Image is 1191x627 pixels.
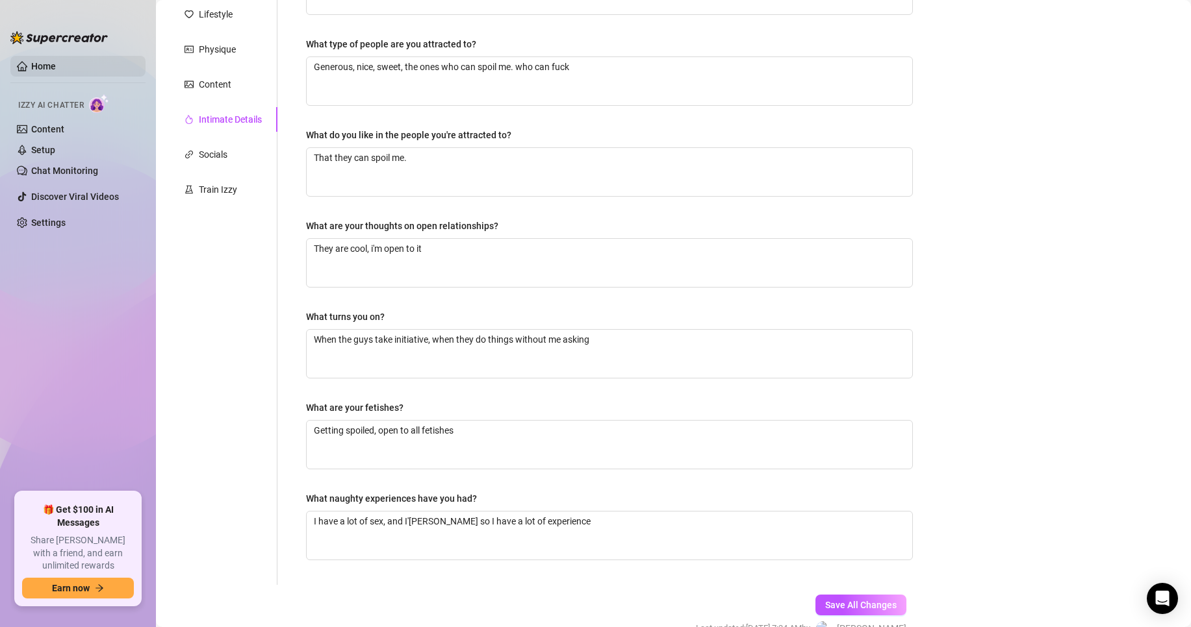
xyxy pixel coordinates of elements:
[185,45,194,54] span: idcard
[307,330,912,378] textarea: What turns you on?
[185,115,194,124] span: fire
[307,511,912,559] textarea: What naughty experiences have you had?
[199,7,233,21] div: Lifestyle
[306,128,511,142] div: What do you like in the people you're attracted to?
[306,491,486,506] label: What naughty experiences have you had?
[185,10,194,19] span: heart
[306,219,498,233] div: What are your thoughts on open relationships?
[10,31,108,44] img: logo-BBDzfeDw.svg
[199,182,237,197] div: Train Izzy
[306,37,476,51] div: What type of people are you attracted to?
[31,145,55,155] a: Setup
[306,310,385,324] div: What turns you on?
[18,99,84,112] span: Izzy AI Chatter
[1147,583,1178,614] div: Open Intercom Messenger
[185,185,194,194] span: experiment
[199,77,231,92] div: Content
[815,595,906,615] button: Save All Changes
[31,61,56,71] a: Home
[31,217,66,228] a: Settings
[306,37,485,51] label: What type of people are you attracted to?
[31,166,98,176] a: Chat Monitoring
[185,80,194,89] span: picture
[307,239,912,287] textarea: What are your thoughts on open relationships?
[306,310,394,324] label: What turns you on?
[22,504,134,529] span: 🎁 Get $100 in AI Messages
[52,583,90,593] span: Earn now
[825,600,897,610] span: Save All Changes
[89,94,109,113] img: AI Chatter
[306,128,520,142] label: What do you like in the people you're attracted to?
[306,400,413,415] label: What are your fetishes?
[95,584,104,593] span: arrow-right
[31,124,64,134] a: Content
[306,491,477,506] div: What naughty experiences have you had?
[307,148,912,196] textarea: What do you like in the people you're attracted to?
[199,147,227,162] div: Socials
[307,421,912,469] textarea: What are your fetishes?
[31,191,119,202] a: Discover Viral Videos
[306,219,507,233] label: What are your thoughts on open relationships?
[199,112,262,127] div: Intimate Details
[307,57,912,105] textarea: What type of people are you attracted to?
[22,578,134,598] button: Earn nowarrow-right
[199,42,236,56] div: Physique
[306,400,403,415] div: What are your fetishes?
[185,150,194,159] span: link
[22,534,134,572] span: Share [PERSON_NAME] with a friend, and earn unlimited rewards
